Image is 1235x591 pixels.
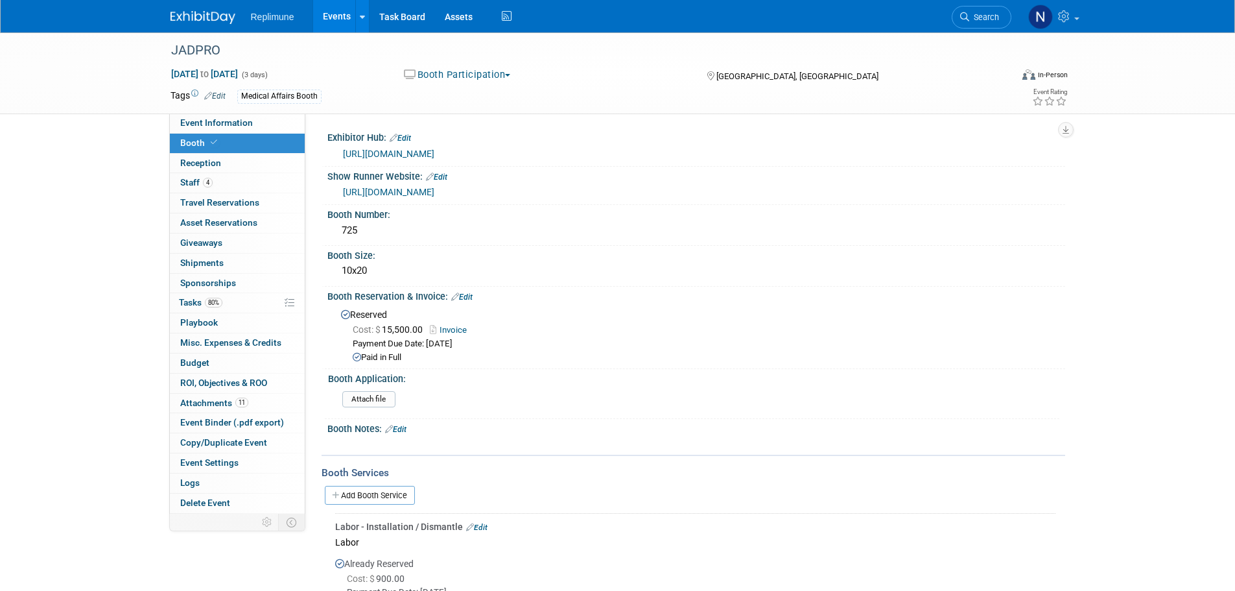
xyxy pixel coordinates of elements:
[170,413,305,433] a: Event Binder (.pdf export)
[170,394,305,413] a: Attachments11
[170,134,305,153] a: Booth
[466,523,488,532] a: Edit
[1028,5,1053,29] img: Nicole Schaeffner
[170,494,305,513] a: Delete Event
[256,514,279,531] td: Personalize Event Tab Strip
[327,287,1065,304] div: Booth Reservation & Invoice:
[327,419,1065,436] div: Booth Notes:
[353,324,382,335] span: Cost: $
[385,425,406,434] a: Edit
[327,205,1065,221] div: Booth Number:
[180,278,236,288] span: Sponsorships
[180,477,200,488] span: Logs
[180,437,267,448] span: Copy/Duplicate Event
[180,498,230,508] span: Delete Event
[170,254,305,273] a: Shipments
[322,466,1065,480] div: Booth Services
[335,520,1055,533] div: Labor - Installation / Dismantle
[1022,69,1035,80] img: Format-Inperson.png
[204,91,226,101] a: Edit
[180,177,213,187] span: Staff
[170,453,305,473] a: Event Settings
[180,337,281,348] span: Misc. Expenses & Credits
[180,258,224,268] span: Shipments
[251,12,294,22] span: Replimune
[205,298,222,308] span: 80%
[716,71,878,81] span: [GEOGRAPHIC_DATA], [GEOGRAPHIC_DATA]
[353,338,1055,350] div: Payment Due Date: [DATE]
[180,158,221,168] span: Reception
[325,486,415,505] a: Add Booth Service
[935,67,1068,87] div: Event Format
[430,325,473,335] a: Invoice
[170,313,305,333] a: Playbook
[347,573,376,584] span: Cost: $
[180,237,222,248] span: Giveaways
[327,128,1065,145] div: Exhibitor Hub:
[180,398,248,408] span: Attachments
[170,293,305,313] a: Tasks80%
[170,154,305,173] a: Reception
[426,173,447,182] a: Edit
[170,354,305,373] a: Budget
[170,333,305,353] a: Misc. Expenses & Credits
[335,533,1055,551] div: Labor
[328,369,1059,385] div: Booth Application:
[451,293,473,302] a: Edit
[180,457,239,468] span: Event Settings
[170,173,305,193] a: Staff4
[347,573,410,584] span: 900.00
[170,213,305,233] a: Asset Reservations
[180,317,218,328] span: Playbook
[969,12,999,22] span: Search
[337,221,1055,241] div: 725
[167,39,992,62] div: JADPRO
[180,378,267,388] span: ROI, Objectives & ROO
[170,114,305,133] a: Event Information
[1037,70,1068,80] div: In-Person
[337,305,1055,364] div: Reserved
[170,474,305,493] a: Logs
[179,297,222,308] span: Tasks
[180,197,259,208] span: Travel Reservations
[170,274,305,293] a: Sponsorships
[170,433,305,453] a: Copy/Duplicate Event
[353,324,428,335] span: 15,500.00
[170,374,305,393] a: ROI, Objectives & ROO
[171,89,226,104] td: Tags
[343,187,434,197] a: [URL][DOMAIN_NAME]
[235,398,248,407] span: 11
[353,352,1055,364] div: Paid in Full
[952,6,1011,29] a: Search
[327,167,1065,184] div: Show Runner Website:
[170,193,305,213] a: Travel Reservations
[180,117,253,128] span: Event Information
[198,69,211,79] span: to
[237,90,322,103] div: Medical Affairs Booth
[1032,89,1067,95] div: Event Rating
[203,178,213,187] span: 4
[390,134,411,143] a: Edit
[399,68,515,82] button: Booth Participation
[180,217,257,228] span: Asset Reservations
[180,357,209,368] span: Budget
[171,11,235,24] img: ExhibitDay
[180,138,220,148] span: Booth
[171,68,239,80] span: [DATE] [DATE]
[211,139,217,146] i: Booth reservation complete
[343,149,434,159] a: [URL][DOMAIN_NAME]
[241,71,268,79] span: (3 days)
[337,261,1055,281] div: 10x20
[180,417,284,428] span: Event Binder (.pdf export)
[327,246,1065,262] div: Booth Size:
[278,514,305,531] td: Toggle Event Tabs
[170,234,305,253] a: Giveaways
